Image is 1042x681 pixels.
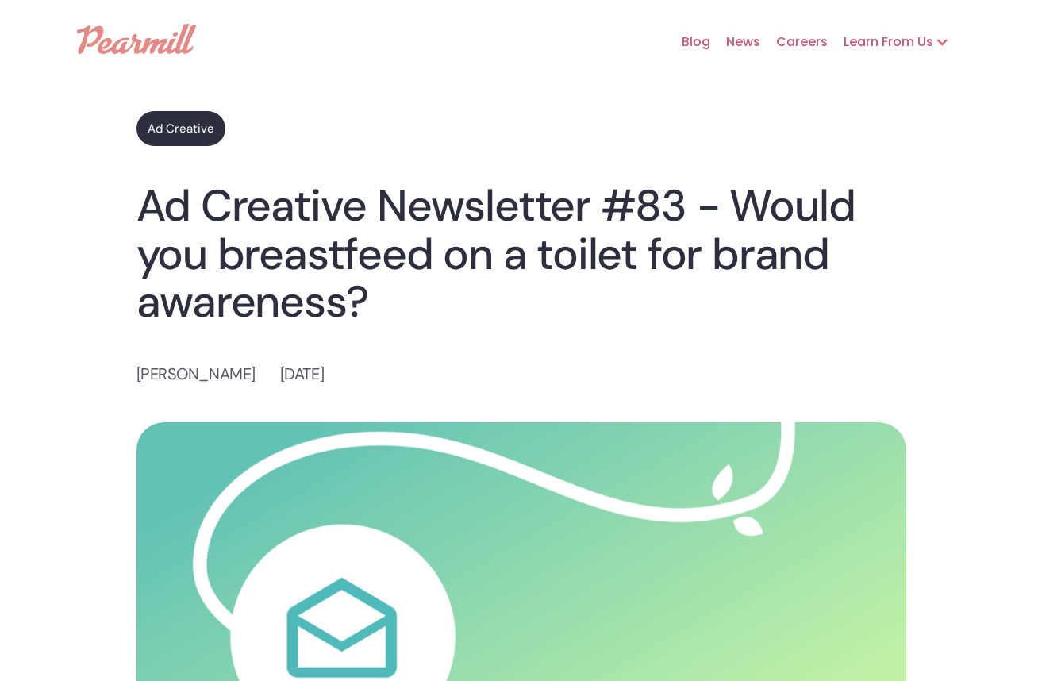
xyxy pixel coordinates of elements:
[280,362,324,387] p: [DATE]
[760,17,828,67] a: Careers
[828,17,965,67] div: Learn From Us
[710,17,760,67] a: News
[136,362,256,387] p: [PERSON_NAME]
[136,111,225,146] a: Ad Creative
[828,33,933,52] div: Learn From Us
[666,17,710,67] a: Blog
[136,182,906,326] h1: Ad Creative Newsletter #83 - Would you breastfeed on a toilet for brand awareness?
